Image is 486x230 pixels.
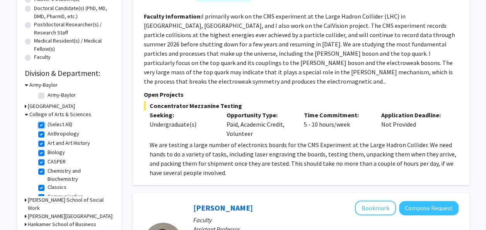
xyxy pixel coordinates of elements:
[28,220,96,228] h3: Hankamer School of Business
[227,110,292,120] p: Opportunity Type:
[48,192,83,201] label: Communication
[381,110,447,120] p: Application Deadline:
[144,12,455,85] fg-read-more: I primarily work on the CMS experiment at the Large Hadron Collider (LHC) in [GEOGRAPHIC_DATA], [...
[48,167,112,183] label: Chemistry and Biochemistry
[48,183,67,191] label: Classics
[304,110,370,120] p: Time Commitment:
[48,91,76,99] label: Army-Baylor
[48,158,66,166] label: CASPER
[150,120,215,129] div: Undergraduate(s)
[28,102,75,110] h3: [GEOGRAPHIC_DATA]
[48,139,90,147] label: Art and Art History
[48,120,72,129] label: (Select All)
[150,110,215,120] p: Seeking:
[399,201,459,215] button: Compose Request to Joshua Alley
[298,110,375,138] div: 5 - 10 hours/week
[144,101,459,110] span: Concentrator Mezzanine Testing
[144,12,202,20] b: Faculty Information:
[193,215,459,225] p: Faculty
[355,201,396,215] button: Add Joshua Alley to Bookmarks
[29,81,58,89] h3: Army-Baylor
[375,110,453,138] div: Not Provided
[34,37,114,53] label: Medical Resident(s) / Medical Fellow(s)
[34,53,51,61] label: Faculty
[144,90,459,99] p: Open Projects
[221,110,298,138] div: Paid, Academic Credit, Volunteer
[48,130,79,138] label: Anthropology
[6,195,33,224] iframe: Chat
[150,140,459,177] p: We are testing a large number of electronics boards for the CMS Experiment at the Large Hadron Co...
[28,196,114,212] h3: [PERSON_NAME] School of Social Work
[29,110,91,118] h3: College of Arts & Sciences
[34,21,114,37] label: Postdoctoral Researcher(s) / Research Staff
[34,4,114,21] label: Doctoral Candidate(s) (PhD, MD, DMD, PharmD, etc.)
[193,203,253,213] a: [PERSON_NAME]
[28,212,113,220] h3: [PERSON_NAME][GEOGRAPHIC_DATA]
[25,69,114,78] h2: Division & Department:
[48,148,65,156] label: Biology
